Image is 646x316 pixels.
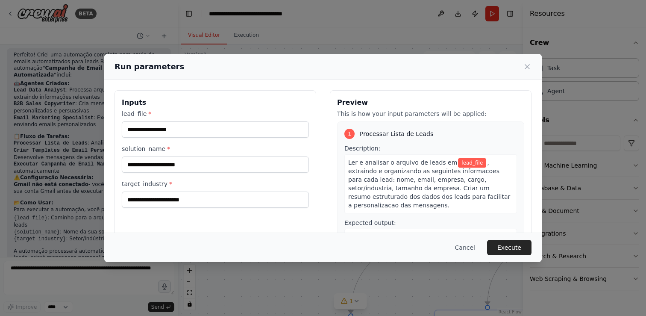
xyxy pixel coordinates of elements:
[337,97,524,108] h3: Preview
[115,61,184,73] h2: Run parameters
[122,109,309,118] label: lead_file
[458,158,486,168] span: Variable: lead_file
[344,145,380,152] span: Description:
[344,219,396,226] span: Expected output:
[337,109,524,118] p: This is how your input parameters will be applied:
[344,129,355,139] div: 1
[448,240,482,255] button: Cancel
[360,130,433,138] span: Processar Lista de Leads
[348,159,510,209] span: , extraindo e organizando as seguintes informacoes para cada lead: nome, email, empresa, cargo, s...
[122,145,309,153] label: solution_name
[122,97,309,108] h3: Inputs
[348,159,457,166] span: Ler e analisar o arquivo de leads em
[122,180,309,188] label: target_industry
[487,240,531,255] button: Execute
